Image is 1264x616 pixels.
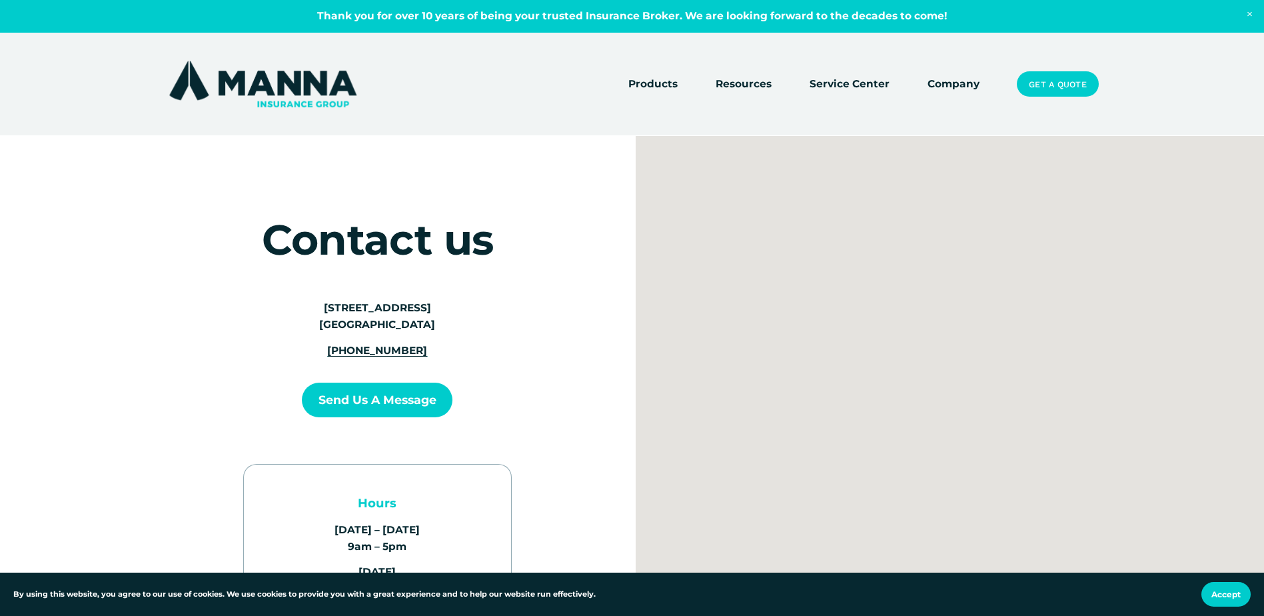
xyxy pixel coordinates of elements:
[1017,71,1098,97] a: Get a Quote
[942,399,974,441] div: Manna Insurance Group 719 Grover Street Lynden, WA, 98264, United States
[628,75,678,93] a: folder dropdown
[628,76,678,93] span: Products
[1201,582,1251,607] button: Accept
[283,522,472,555] p: [DATE] – [DATE] 9am – 5pm
[205,218,550,261] h1: Contact us
[283,564,472,597] p: [DATE] 9am – 4pm
[13,589,596,601] p: By using this website, you agree to our use of cookies. We use cookies to provide you with a grea...
[302,383,452,418] button: Send us a Message
[283,300,472,333] p: [STREET_ADDRESS] [GEOGRAPHIC_DATA]
[810,75,890,93] a: Service Center
[1211,589,1241,599] span: Accept
[716,76,772,93] span: Resources
[166,58,360,110] img: Manna Insurance Group
[327,344,427,357] a: [PHONE_NUMBER]
[358,495,396,511] strong: Hours
[928,75,979,93] a: Company
[716,75,772,93] a: folder dropdown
